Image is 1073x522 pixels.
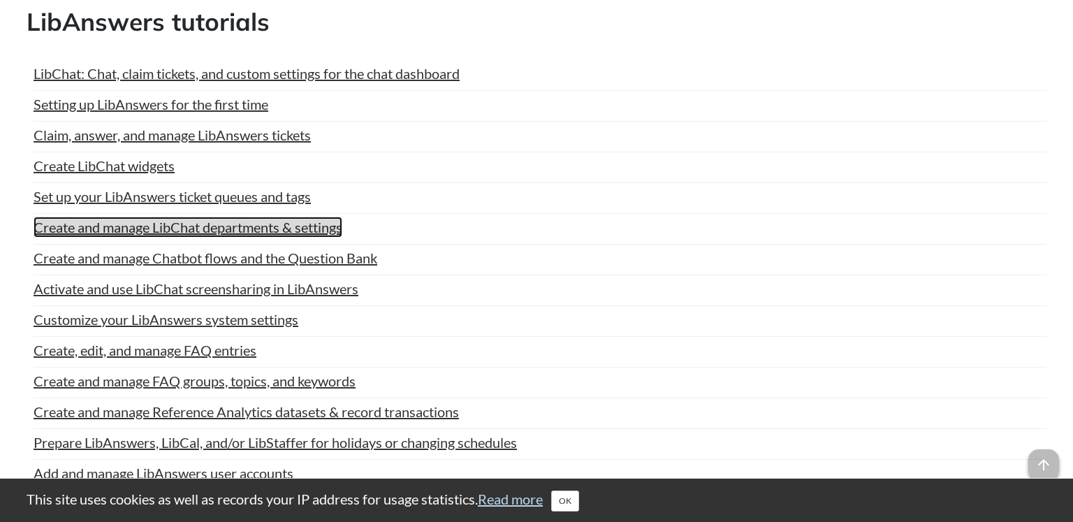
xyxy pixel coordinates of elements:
[34,278,358,299] a: Activate and use LibChat screensharing in LibAnswers
[27,5,1046,39] h2: LibAnswers tutorials
[1028,451,1059,467] a: arrow_upward
[34,124,311,145] a: Claim, answer, and manage LibAnswers tickets
[34,309,298,330] a: Customize your LibAnswers system settings
[34,370,356,391] a: Create and manage FAQ groups, topics, and keywords
[34,401,459,422] a: Create and manage Reference Analytics datasets & record transactions
[34,340,256,361] a: Create, edit, and manage FAQ entries
[13,489,1060,512] div: This site uses cookies as well as records your IP address for usage statistics.
[34,247,377,268] a: Create and manage Chatbot flows and the Question Bank
[34,63,460,84] a: LibChat: Chat, claim tickets, and custom settings for the chat dashboard
[34,432,517,453] a: Prepare LibAnswers, LibCal, and/or LibStaffer for holidays or changing schedules
[34,155,175,176] a: Create LibChat widgets
[551,491,579,512] button: Close
[1028,449,1059,480] span: arrow_upward
[478,491,543,507] a: Read more
[34,217,342,238] a: Create and manage LibChat departments & settings
[34,94,268,115] a: Setting up LibAnswers for the first time
[34,463,293,484] a: Add and manage LibAnswers user accounts
[34,186,311,207] a: Set up your LibAnswers ticket queues and tags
